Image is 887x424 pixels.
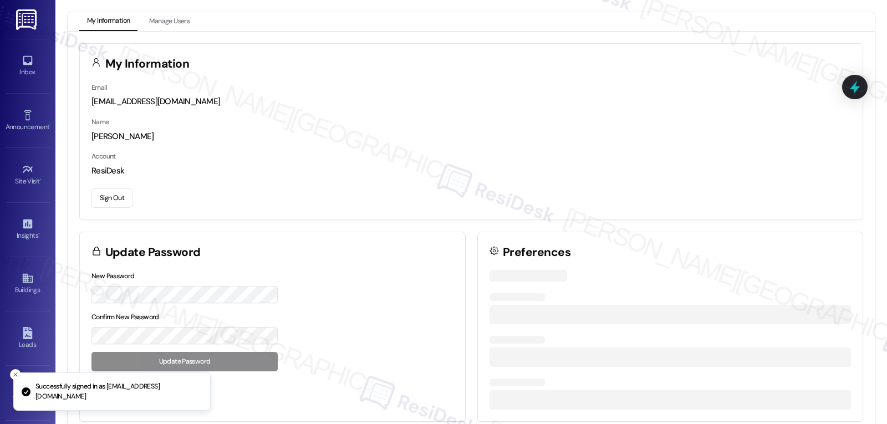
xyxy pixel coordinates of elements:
[16,9,39,30] img: ResiDesk Logo
[6,160,50,190] a: Site Visit •
[6,269,50,299] a: Buildings
[6,378,50,408] a: Templates •
[91,83,107,92] label: Email
[105,247,201,258] h3: Update Password
[6,324,50,354] a: Leads
[79,12,137,31] button: My Information
[91,131,851,142] div: [PERSON_NAME]
[91,313,159,321] label: Confirm New Password
[91,96,851,108] div: [EMAIL_ADDRESS][DOMAIN_NAME]
[105,58,190,70] h3: My Information
[10,369,21,380] button: Close toast
[91,272,135,280] label: New Password
[38,230,40,238] span: •
[91,152,116,161] label: Account
[40,176,42,183] span: •
[141,12,197,31] button: Manage Users
[6,51,50,81] a: Inbox
[6,214,50,244] a: Insights •
[91,118,109,126] label: Name
[91,165,851,177] div: ResiDesk
[35,382,201,401] p: Successfully signed in as [EMAIL_ADDRESS][DOMAIN_NAME]
[91,188,132,208] button: Sign Out
[503,247,570,258] h3: Preferences
[49,121,51,129] span: •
